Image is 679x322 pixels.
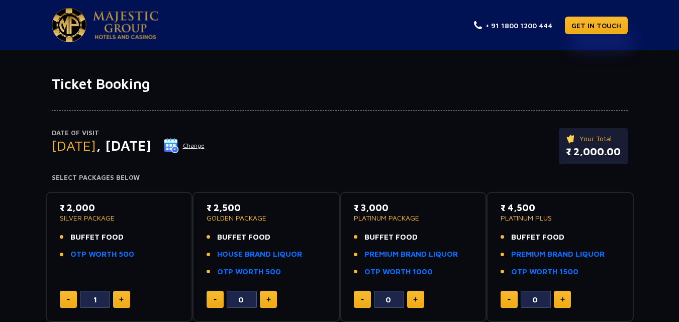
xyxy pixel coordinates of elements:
[52,128,205,138] p: Date of Visit
[354,201,473,214] p: ₹ 3,000
[354,214,473,222] p: PLATINUM PACKAGE
[217,266,281,278] a: OTP WORTH 500
[364,232,418,243] span: BUFFET FOOD
[508,299,511,300] img: minus
[214,299,217,300] img: minus
[474,20,552,31] a: + 91 1800 1200 444
[413,297,418,302] img: plus
[70,232,124,243] span: BUFFET FOOD
[93,11,158,39] img: Majestic Pride
[60,214,179,222] p: SILVER PACKAGE
[207,214,326,222] p: GOLDEN PACKAGE
[560,297,565,302] img: plus
[60,201,179,214] p: ₹ 2,000
[361,299,364,300] img: minus
[52,174,628,182] h4: Select Packages Below
[511,232,564,243] span: BUFFET FOOD
[566,133,621,144] p: Your Total
[119,297,124,302] img: plus
[52,137,96,154] span: [DATE]
[566,133,576,144] img: ticket
[364,266,433,278] a: OTP WORTH 1000
[207,201,326,214] p: ₹ 2,500
[511,249,605,260] a: PREMIUM BRAND LIQUOR
[52,8,86,42] img: Majestic Pride
[266,297,271,302] img: plus
[364,249,458,260] a: PREMIUM BRAND LIQUOR
[217,232,270,243] span: BUFFET FOOD
[501,214,620,222] p: PLATINUM PLUS
[566,144,621,159] p: ₹ 2,000.00
[96,137,151,154] span: , [DATE]
[565,17,628,34] a: GET IN TOUCH
[70,249,134,260] a: OTP WORTH 500
[217,249,302,260] a: HOUSE BRAND LIQUOR
[52,75,628,92] h1: Ticket Booking
[67,299,70,300] img: minus
[511,266,578,278] a: OTP WORTH 1500
[163,138,205,154] button: Change
[501,201,620,214] p: ₹ 4,500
